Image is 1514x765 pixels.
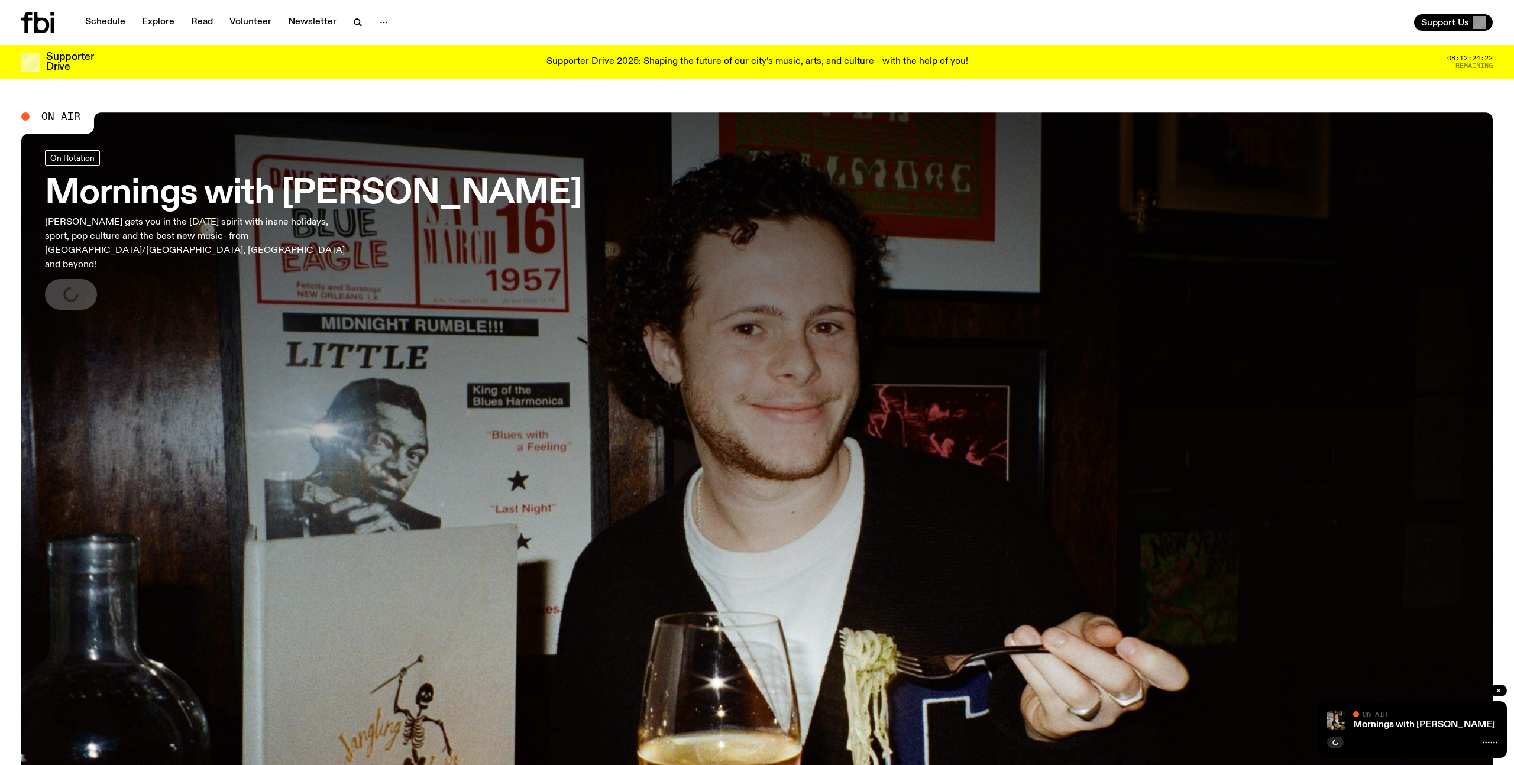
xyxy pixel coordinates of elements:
[45,150,582,310] a: Mornings with [PERSON_NAME][PERSON_NAME] gets you in the [DATE] spirit with inane holidays, sport...
[46,52,93,72] h3: Supporter Drive
[135,14,182,31] a: Explore
[1455,63,1493,69] span: Remaining
[1447,55,1493,61] span: 08:12:24:22
[281,14,344,31] a: Newsletter
[1414,14,1493,31] button: Support Us
[78,14,132,31] a: Schedule
[1327,711,1346,730] img: Sam blankly stares at the camera, brightly lit by a camera flash wearing a hat collared shirt and...
[1363,710,1387,718] span: On Air
[50,153,95,162] span: On Rotation
[222,14,279,31] a: Volunteer
[1353,720,1495,730] a: Mornings with [PERSON_NAME]
[45,150,100,166] a: On Rotation
[41,111,80,122] span: On Air
[45,177,582,210] h3: Mornings with [PERSON_NAME]
[1421,17,1469,28] span: Support Us
[546,57,968,67] p: Supporter Drive 2025: Shaping the future of our city’s music, arts, and culture - with the help o...
[184,14,220,31] a: Read
[45,215,348,272] p: [PERSON_NAME] gets you in the [DATE] spirit with inane holidays, sport, pop culture and the best ...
